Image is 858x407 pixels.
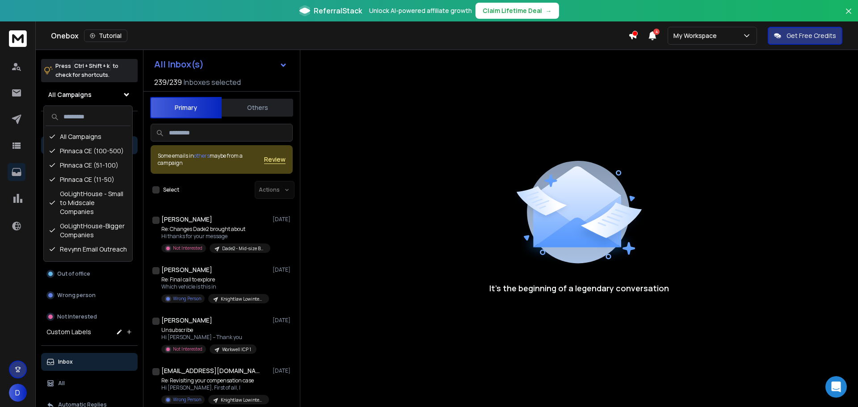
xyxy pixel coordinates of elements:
span: 4 [653,29,660,35]
span: Review [264,155,286,164]
div: Pinnaca CE (100-500) [46,144,130,158]
span: 239 / 239 [154,77,182,88]
p: [DATE] [273,216,293,223]
div: GoLightHouse - Small to Midscale Companies [46,187,130,219]
p: Wrong Person [173,396,201,403]
p: Re: Revisiting your compensation case [161,377,269,384]
h1: [PERSON_NAME] [161,316,212,325]
div: Open Intercom Messenger [825,376,847,398]
h1: All Campaigns [48,90,92,99]
div: GoLightHouse-Bigger Companies [46,219,130,242]
div: Dade2 - Enterprise [46,256,130,271]
p: Dade2 - Mid-size Business [222,245,265,252]
p: Knightlaw Lowintent leads [221,296,264,302]
p: Which vehicle is this in [161,283,269,290]
span: Ctrl + Shift + k [73,61,111,71]
p: Re: Changes Dade2 brought about [161,226,269,233]
p: Not Interested [173,346,202,352]
p: Wrong Person [173,295,201,302]
button: Primary [150,97,222,118]
p: Hi [PERSON_NAME], First of all, I [161,384,269,391]
p: Inbox [58,358,73,365]
label: Select [163,186,179,193]
p: Out of office [57,270,90,277]
span: D [9,384,27,402]
h1: All Inbox(s) [154,60,204,69]
button: Others [222,98,293,117]
p: Wrong person [57,292,96,299]
h3: Filters [41,118,138,131]
p: Not Interested [173,245,202,252]
p: It’s the beginning of a legendary conversation [489,282,669,294]
p: Press to check for shortcuts. [55,62,118,80]
h1: [EMAIL_ADDRESS][DOMAIN_NAME] [161,366,260,375]
p: [DATE] [273,317,293,324]
p: Get Free Credits [786,31,836,40]
div: Onebox [51,29,628,42]
button: Claim Lifetime Deal [475,3,559,19]
span: → [546,6,552,15]
p: Workwell ICP 1 [222,346,251,353]
p: Hi thanks for your message [161,233,269,240]
p: [DATE] [273,367,293,374]
button: Tutorial [84,29,127,42]
p: All [58,380,65,387]
h3: Inboxes selected [184,77,241,88]
div: All Campaigns [46,130,130,144]
p: Hi [PERSON_NAME] – Thank you [161,334,257,341]
span: ReferralStack [314,5,362,16]
div: Pinnaca CE (51-100) [46,158,130,172]
p: Unsubscribe [161,327,257,334]
h1: [PERSON_NAME] [161,215,212,224]
button: Close banner [843,5,854,27]
span: others [194,152,210,159]
div: Pinnaca CE (11-50) [46,172,130,187]
p: Knightlaw Lowintent leads [221,397,264,403]
div: Revynn Email Outreach [46,242,130,256]
h1: [PERSON_NAME] [161,265,212,274]
p: My Workspace [673,31,720,40]
h3: Custom Labels [46,327,91,336]
p: [DATE] [273,266,293,273]
p: Re: Final call to explore [161,276,269,283]
p: Not Interested [57,313,97,320]
p: Unlock AI-powered affiliate growth [369,6,472,15]
div: Some emails in maybe from a campaign [158,152,264,167]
